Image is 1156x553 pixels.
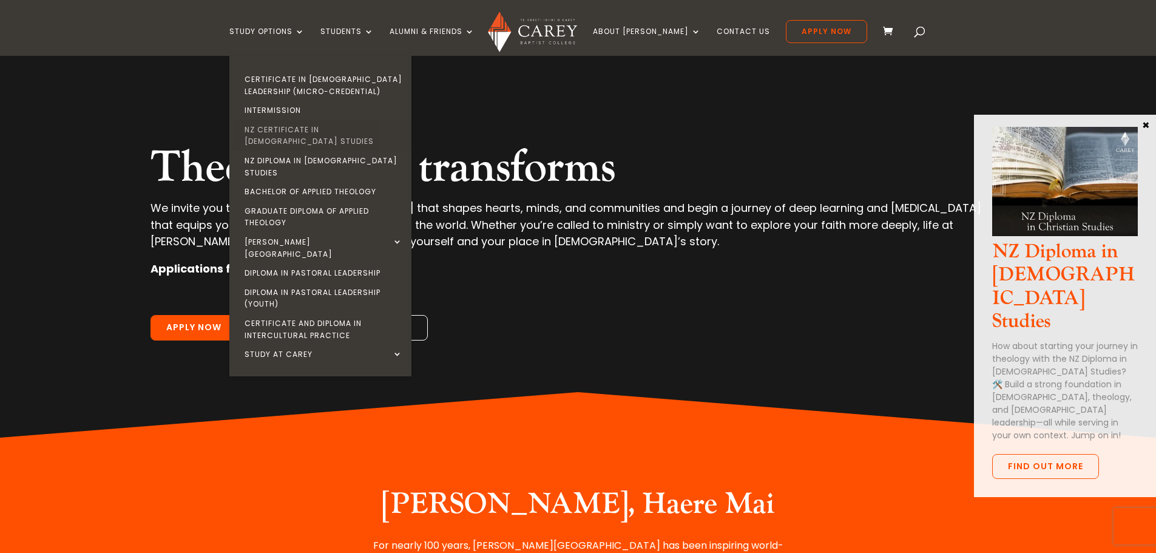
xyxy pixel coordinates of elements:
[320,27,374,56] a: Students
[786,20,867,43] a: Apply Now
[232,263,414,283] a: Diploma in Pastoral Leadership
[232,70,414,101] a: Certificate in [DEMOGRAPHIC_DATA] Leadership (Micro-credential)
[232,232,414,263] a: [PERSON_NAME][GEOGRAPHIC_DATA]
[150,141,1005,200] h2: Theology that transforms
[488,12,577,52] img: Carey Baptist College
[232,283,414,314] a: Diploma in Pastoral Leadership (Youth)
[390,27,475,56] a: Alumni & Friends
[229,27,305,56] a: Study Options
[593,27,701,56] a: About [PERSON_NAME]
[232,182,414,202] a: Bachelor of Applied Theology
[992,240,1138,340] h3: NZ Diploma in [DEMOGRAPHIC_DATA] Studies
[150,200,1005,260] p: We invite you to discover [DEMOGRAPHIC_DATA] that shapes hearts, minds, and communities and begin...
[232,345,414,364] a: Study at Carey
[992,127,1138,236] img: NZ Dip
[992,454,1099,480] a: FInd out more
[150,315,237,341] a: Apply Now
[150,261,358,276] strong: Applications for 2026 are now open!
[1140,119,1152,130] button: Close
[717,27,770,56] a: Contact Us
[232,202,414,232] a: Graduate Diploma of Applied Theology
[992,226,1138,240] a: NZ Dip
[232,120,414,151] a: NZ Certificate in [DEMOGRAPHIC_DATA] Studies
[232,101,414,120] a: Intermission
[992,340,1138,442] p: How about starting your journey in theology with the NZ Diploma in [DEMOGRAPHIC_DATA] Studies? 🛠️...
[232,151,414,182] a: NZ Diploma in [DEMOGRAPHIC_DATA] Studies
[232,314,414,345] a: Certificate and Diploma in Intercultural Practice
[351,487,806,528] h2: [PERSON_NAME], Haere Mai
